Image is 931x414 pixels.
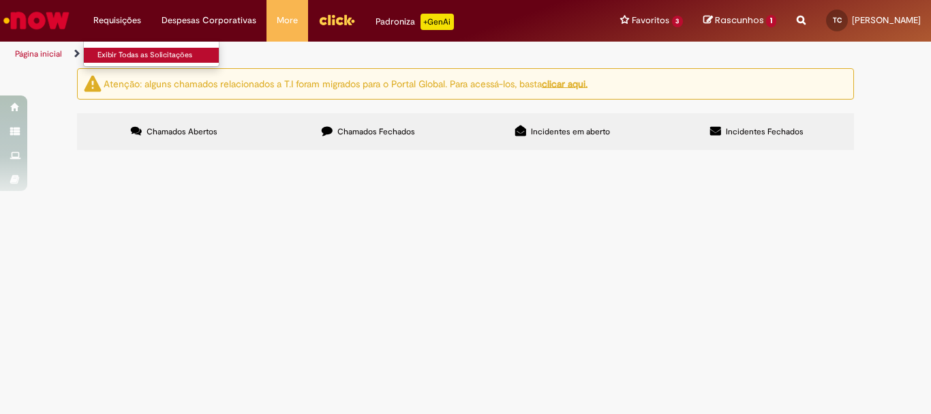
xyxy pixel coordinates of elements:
span: Rascunhos [715,14,764,27]
ul: Trilhas de página [10,42,611,67]
ul: Requisições [83,41,219,67]
img: ServiceNow [1,7,72,34]
span: Despesas Corporativas [162,14,256,27]
span: [PERSON_NAME] [852,14,921,26]
div: Padroniza [376,14,454,30]
span: Chamados Fechados [337,126,415,137]
span: 1 [766,15,776,27]
a: Rascunhos [703,14,776,27]
span: Favoritos [632,14,669,27]
span: 3 [672,16,684,27]
span: TC [833,16,842,25]
a: Página inicial [15,48,62,59]
img: click_logo_yellow_360x200.png [318,10,355,30]
a: Exibir Todas as Solicitações [84,48,234,63]
span: Incidentes em aberto [531,126,610,137]
span: Requisições [93,14,141,27]
span: Chamados Abertos [147,126,217,137]
a: clicar aqui. [542,77,587,89]
span: More [277,14,298,27]
span: Incidentes Fechados [726,126,804,137]
ng-bind-html: Atenção: alguns chamados relacionados a T.I foram migrados para o Portal Global. Para acessá-los,... [104,77,587,89]
p: +GenAi [421,14,454,30]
